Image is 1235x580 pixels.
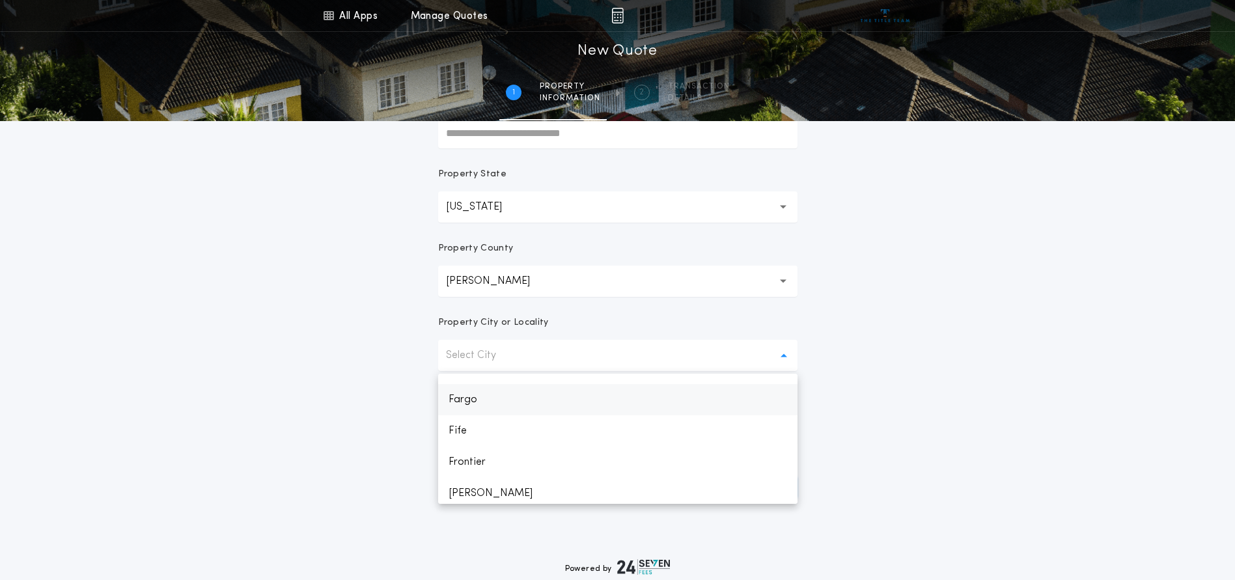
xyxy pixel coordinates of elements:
[512,87,515,98] h2: 1
[438,316,549,329] p: Property City or Locality
[540,93,600,104] span: information
[438,384,798,415] p: Fargo
[540,81,600,92] span: Property
[446,199,523,215] p: [US_STATE]
[438,168,506,181] p: Property State
[617,559,671,575] img: logo
[438,374,798,504] ul: Select City
[446,273,551,289] p: [PERSON_NAME]
[577,41,657,62] h1: New Quote
[438,191,798,223] button: [US_STATE]
[861,9,909,22] img: vs-icon
[611,8,624,23] img: img
[438,447,798,478] p: Frontier
[438,415,798,447] p: Fife
[639,87,644,98] h2: 2
[668,93,730,104] span: details
[438,266,798,297] button: [PERSON_NAME]
[446,348,517,363] p: Select City
[438,478,798,509] p: [PERSON_NAME]
[438,242,514,255] p: Property County
[668,81,730,92] span: Transaction
[438,340,798,371] button: Select City
[565,559,671,575] div: Powered by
